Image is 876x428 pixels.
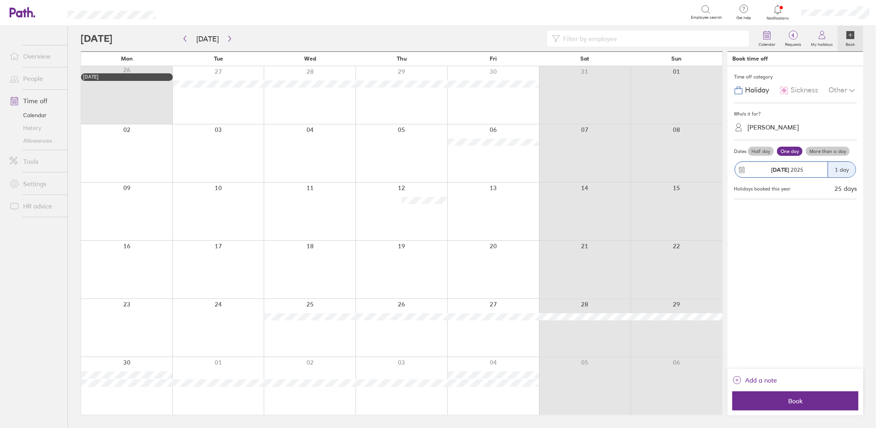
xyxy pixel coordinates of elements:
div: 1 day [828,162,856,177]
a: My holidays [806,26,838,51]
a: Tools [3,153,67,169]
span: Notifications [765,16,791,21]
div: Who's it for? [734,108,857,120]
div: Other [829,83,857,98]
button: [DATE] 20251 day [734,157,857,182]
span: Holiday [745,86,769,94]
button: Add a note [732,374,777,387]
a: People [3,71,67,86]
span: Mon [121,55,133,62]
span: Fri [490,55,497,62]
span: Get help [731,16,757,20]
span: 2025 [771,167,804,173]
div: 25 days [834,185,857,192]
a: Notifications [765,4,791,21]
div: [DATE] [83,74,171,80]
span: Sickness [791,86,818,94]
label: Book [841,40,860,47]
span: Book [738,397,853,404]
span: Tue [214,55,223,62]
label: My holidays [806,40,838,47]
div: Search [177,8,198,16]
span: Dates [734,149,746,154]
span: Add a note [745,374,777,387]
a: HR advice [3,198,67,214]
a: Allowances [3,134,67,147]
button: Book [732,391,858,410]
label: More than a day [806,147,850,156]
input: Filter by employee [560,31,744,46]
div: Holidays booked this year [734,186,791,192]
label: Calendar [754,40,780,47]
strong: [DATE] [771,166,789,173]
span: Employee search [691,15,722,20]
a: Settings [3,176,67,192]
span: Sun [671,55,682,62]
a: Book [838,26,863,51]
span: Sat [581,55,589,62]
span: Wed [304,55,316,62]
div: Book time off [732,55,768,62]
label: Half day [748,147,774,156]
a: Time off [3,93,67,109]
label: One day [777,147,803,156]
label: Requests [780,40,806,47]
div: Time off category [734,71,857,83]
div: [PERSON_NAME] [747,124,799,131]
a: Calendar [3,109,67,122]
span: 4 [780,32,806,39]
span: Thu [397,55,407,62]
button: [DATE] [190,32,225,45]
a: 4Requests [780,26,806,51]
a: Calendar [754,26,780,51]
a: Overview [3,48,67,64]
a: History [3,122,67,134]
